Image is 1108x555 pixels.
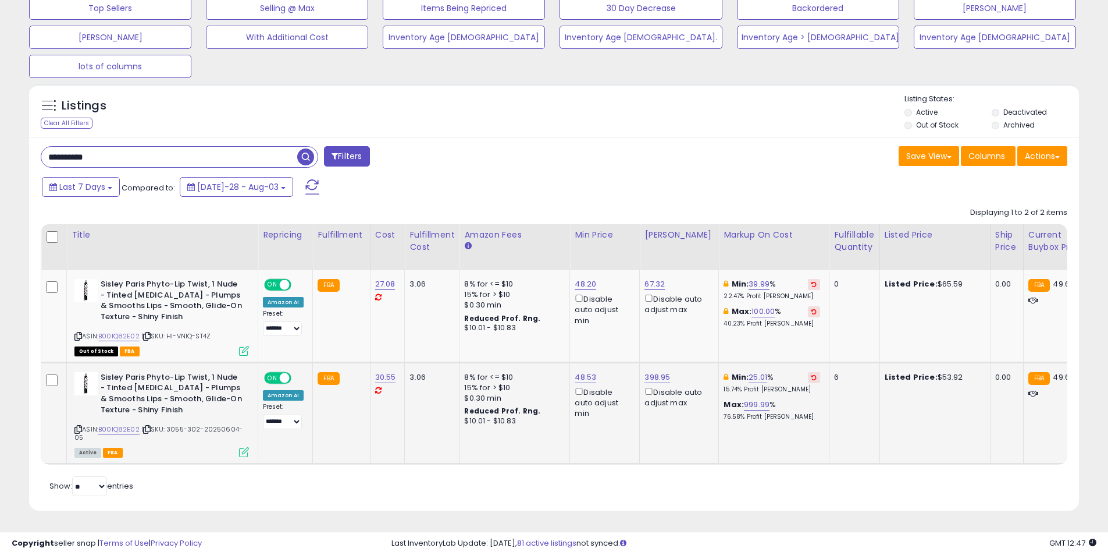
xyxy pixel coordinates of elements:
div: Markup on Cost [724,229,824,241]
b: Sisley Paris Phyto-Lip Twist, 1 Nude - Tinted [MEDICAL_DATA] - Plumps & Smooths Lips - Smooth, Gl... [101,372,242,418]
div: [PERSON_NAME] [644,229,714,241]
p: 76.58% Profit [PERSON_NAME] [724,413,820,421]
h5: Listings [62,98,106,114]
div: 0.00 [995,372,1014,383]
div: Last InventoryLab Update: [DATE], not synced. [391,538,1096,549]
small: Amazon Fees. [464,241,471,252]
a: 999.99 [744,399,769,411]
b: Reduced Prof. Rng. [464,406,540,416]
div: % [724,306,820,328]
button: Inventory Age [DEMOGRAPHIC_DATA]. [560,26,722,49]
div: 0 [834,279,870,289]
label: Out of Stock [916,120,959,130]
div: Preset: [263,310,304,336]
div: Repricing [263,229,308,241]
div: Current Buybox Price [1028,229,1088,253]
label: Archived [1003,120,1035,130]
b: Min: [732,278,749,289]
span: FBA [103,448,123,458]
small: FBA [1028,372,1050,385]
b: Max: [732,306,752,317]
span: OFF [290,373,308,383]
a: 48.53 [575,372,596,383]
div: Listed Price [885,229,985,241]
div: 8% for <= $10 [464,372,561,383]
strong: Copyright [12,538,54,549]
b: Reduced Prof. Rng. [464,313,540,323]
div: seller snap | | [12,538,202,549]
div: Amazon Fees [464,229,565,241]
div: $0.30 min [464,393,561,404]
b: Min: [732,372,749,383]
div: $65.59 [885,279,981,289]
a: 67.32 [644,278,665,290]
div: % [724,372,820,394]
p: 22.47% Profit [PERSON_NAME] [724,292,820,301]
div: Displaying 1 to 2 of 2 items [970,207,1067,218]
span: Compared to: [122,182,175,193]
a: Privacy Policy [151,538,202,549]
div: Disable auto adjust max [644,292,710,315]
span: ON [265,280,280,290]
div: Fulfillment Cost [409,229,454,253]
b: Listed Price: [885,372,938,383]
span: OFF [290,280,308,290]
span: Columns [968,150,1005,162]
div: Title [72,229,253,241]
button: [PERSON_NAME] [29,26,191,49]
i: Revert to store-level Min Markup [811,374,817,380]
a: 27.08 [375,278,396,290]
div: 3.06 [409,372,450,383]
div: $53.92 [885,372,981,383]
button: Columns [961,146,1016,166]
button: Inventory Age > [DEMOGRAPHIC_DATA] [737,26,899,49]
small: FBA [1028,279,1050,292]
button: [DATE]-28 - Aug-03 [180,177,293,197]
div: $0.30 min [464,300,561,310]
span: 49.64 [1053,278,1075,289]
div: Ship Price [995,229,1018,253]
span: | SKU: 3055-302-20250604-05 [74,425,243,442]
label: Active [916,107,938,117]
button: Filters [324,146,369,167]
div: 6 [834,372,870,383]
span: | SKU: HI-VN1Q-ST4Z [141,331,211,341]
a: 25.01 [749,372,767,383]
th: The percentage added to the cost of goods (COGS) that forms the calculator for Min & Max prices. [719,224,829,270]
a: 48.20 [575,278,596,290]
a: 398.95 [644,372,670,383]
div: 15% for > $10 [464,383,561,393]
a: 81 active listings [517,538,576,549]
p: Listing States: [904,94,1079,105]
div: Amazon AI [263,390,304,401]
button: Last 7 Days [42,177,120,197]
div: ASIN: [74,372,249,456]
a: B00IQ82E02 [98,425,140,434]
span: Last 7 Days [59,181,105,193]
i: This overrides the store level min markup for this listing [724,373,728,381]
div: Disable auto adjust max [644,386,710,408]
b: Max: [724,399,744,410]
span: 49.64 [1053,372,1075,383]
b: Listed Price: [885,278,938,289]
div: Preset: [263,403,304,429]
div: 3.06 [409,279,450,289]
div: ASIN: [74,279,249,355]
a: 39.99 [749,278,769,290]
div: $10.01 - $10.83 [464,323,561,333]
div: % [724,279,820,301]
label: Deactivated [1003,107,1047,117]
div: % [724,400,820,421]
div: Fulfillment [318,229,365,241]
button: Inventory Age [DEMOGRAPHIC_DATA] [383,26,545,49]
a: 100.00 [751,306,775,317]
div: Min Price [575,229,635,241]
span: All listings that are currently out of stock and unavailable for purchase on Amazon [74,347,118,356]
div: Fulfillable Quantity [834,229,874,253]
span: ON [265,373,280,383]
div: Amazon AI [263,297,304,307]
button: lots of columns [29,55,191,78]
div: 8% for <= $10 [464,279,561,289]
b: Sisley Paris Phyto-Lip Twist, 1 Nude - Tinted [MEDICAL_DATA] - Plumps & Smooths Lips - Smooth, Gl... [101,279,242,325]
small: FBA [318,279,339,292]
